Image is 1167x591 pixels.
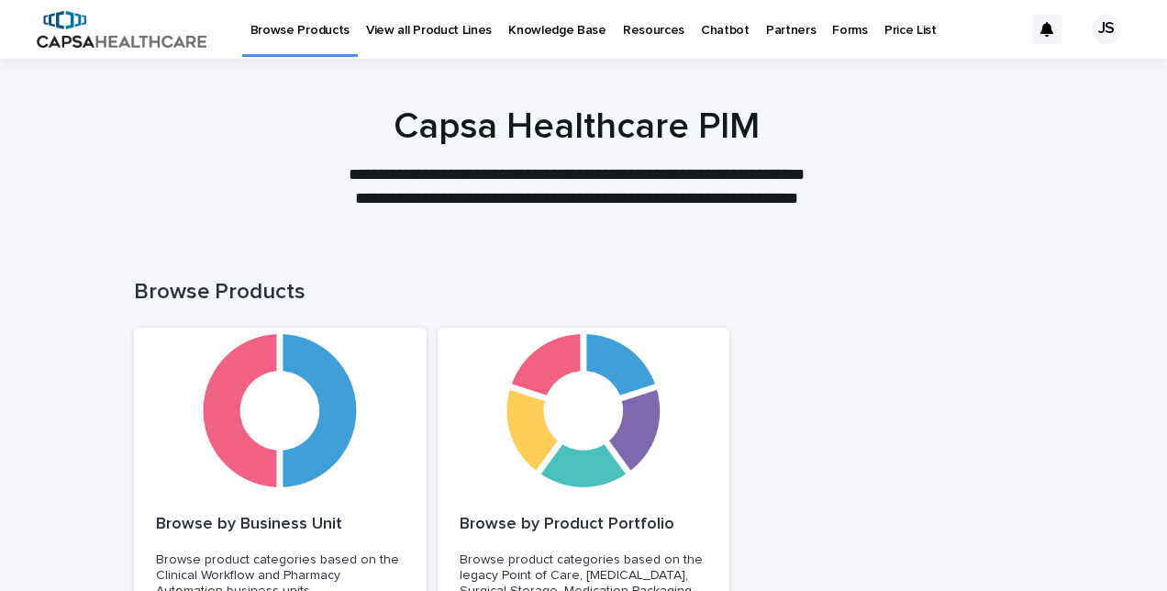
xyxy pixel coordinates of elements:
h1: Capsa Healthcare PIM [127,105,1026,149]
h1: Browse Products [134,279,1033,306]
p: Browse by Business Unit [156,515,405,535]
div: JS [1092,15,1121,44]
img: B5p4sRfuTuC72oLToeu7 [37,11,206,48]
p: Browse by Product Portfolio [460,515,708,535]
